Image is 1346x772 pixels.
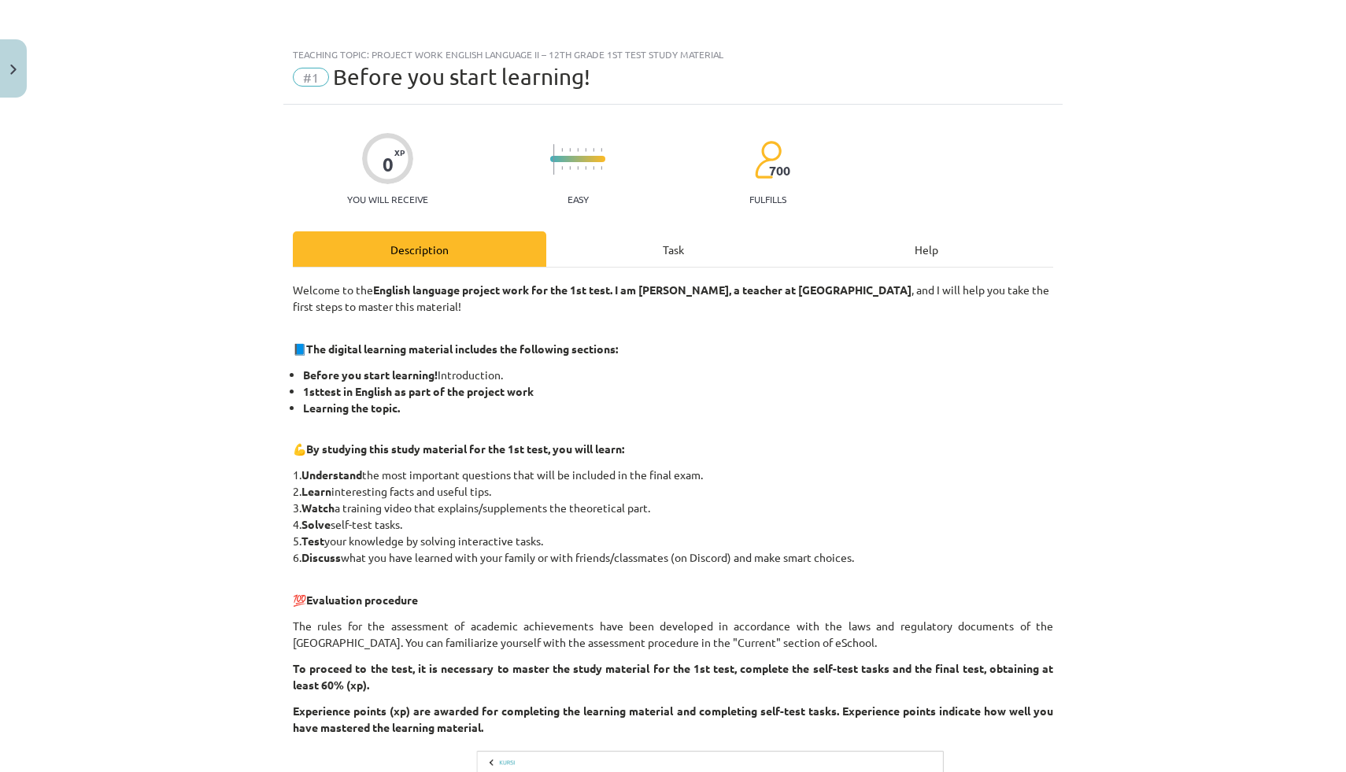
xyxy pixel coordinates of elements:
[301,467,362,482] font: Understand
[293,534,301,548] font: 5.
[593,166,594,170] img: icon-short-line-57e1e144782c952c97e751825c79c345078a6d821885a25fce030b3d8c18986b.svg
[303,384,320,398] font: 1st
[341,550,854,564] font: what you have learned with your family or with friends/classmates (on Discord) and make smart cho...
[301,550,341,564] font: Discuss
[585,166,586,170] img: icon-short-line-57e1e144782c952c97e751825c79c345078a6d821885a25fce030b3d8c18986b.svg
[585,148,586,152] img: icon-short-line-57e1e144782c952c97e751825c79c345078a6d821885a25fce030b3d8c18986b.svg
[561,148,563,152] img: icon-short-line-57e1e144782c952c97e751825c79c345078a6d821885a25fce030b3d8c18986b.svg
[293,661,1053,692] font: To proceed to the test, it is necessary to master the study material for the 1st test, complete t...
[601,166,602,170] img: icon-short-line-57e1e144782c952c97e751825c79c345078a6d821885a25fce030b3d8c18986b.svg
[293,441,306,456] font: 💪
[663,242,684,257] font: Task
[553,144,555,175] img: icon-long-line-d9ea69661e0d244f92f715978eff75569469978d946b2353a9bb055b3ed8787d.svg
[301,484,331,498] font: Learn
[593,148,594,152] img: icon-short-line-57e1e144782c952c97e751825c79c345078a6d821885a25fce030b3d8c18986b.svg
[293,484,301,498] font: 2.
[301,501,335,515] font: Watch
[390,242,449,257] font: Description
[10,65,17,75] img: icon-close-lesson-0947bae3869378f0d4975bcd49f059093ad1ed9edebbc8119c70593378902aed.svg
[362,467,703,482] font: the most important questions that will be included in the final exam.
[303,69,319,85] font: #1
[915,242,938,257] font: Help
[306,593,418,607] font: Evaluation procedure
[324,534,543,548] font: your knowledge by solving interactive tasks.
[301,534,324,548] font: Test
[569,166,571,170] img: icon-short-line-57e1e144782c952c97e751825c79c345078a6d821885a25fce030b3d8c18986b.svg
[912,283,934,297] font: , and
[303,401,400,415] font: Learning the topic.
[301,517,331,531] font: Solve
[383,152,394,176] font: 0
[438,368,503,382] font: Introduction.
[293,342,306,356] font: 📘
[293,704,1053,734] font: Experience points (xp) are awarded for completing the learning material and completing self-test ...
[568,193,589,205] font: Easy
[394,146,405,158] font: XP
[331,517,402,531] font: self-test tasks.
[754,140,782,179] img: students-c634bb4e5e11cddfef0936a35e636f08e4e9abd3cc4e673bd6f9a4125e45ecb1.svg
[320,384,534,398] font: test in English as part of the project work
[293,48,723,61] font: Teaching topic: Project work English language ii – 12th grade 1st test study material
[306,342,618,356] font: The digital learning material includes the following sections:
[293,550,301,564] font: 6.
[347,193,428,205] font: You will receive
[769,162,790,179] font: 700
[561,166,563,170] img: icon-short-line-57e1e144782c952c97e751825c79c345078a6d821885a25fce030b3d8c18986b.svg
[601,148,602,152] img: icon-short-line-57e1e144782c952c97e751825c79c345078a6d821885a25fce030b3d8c18986b.svg
[303,368,438,382] font: Before you start learning!
[293,283,373,297] font: Welcome to the
[373,283,912,297] font: English language project work for the 1st test. I am [PERSON_NAME], a teacher at [GEOGRAPHIC_DATA]
[335,501,650,515] font: a training video that explains/supplements the theoretical part.
[749,193,786,205] font: fulfills
[293,467,301,482] font: 1.
[293,517,301,531] font: 4.
[577,148,579,152] img: icon-short-line-57e1e144782c952c97e751825c79c345078a6d821885a25fce030b3d8c18986b.svg
[293,593,306,607] font: 💯
[331,484,491,498] font: interesting facts and useful tips.
[569,148,571,152] img: icon-short-line-57e1e144782c952c97e751825c79c345078a6d821885a25fce030b3d8c18986b.svg
[293,501,301,515] font: 3.
[333,64,590,90] font: Before you start learning!
[293,619,1053,649] font: The rules for the assessment of academic achievements have been developed in accordance with the ...
[306,441,624,456] font: By studying this study material for the 1st test, you will learn:
[577,166,579,170] img: icon-short-line-57e1e144782c952c97e751825c79c345078a6d821885a25fce030b3d8c18986b.svg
